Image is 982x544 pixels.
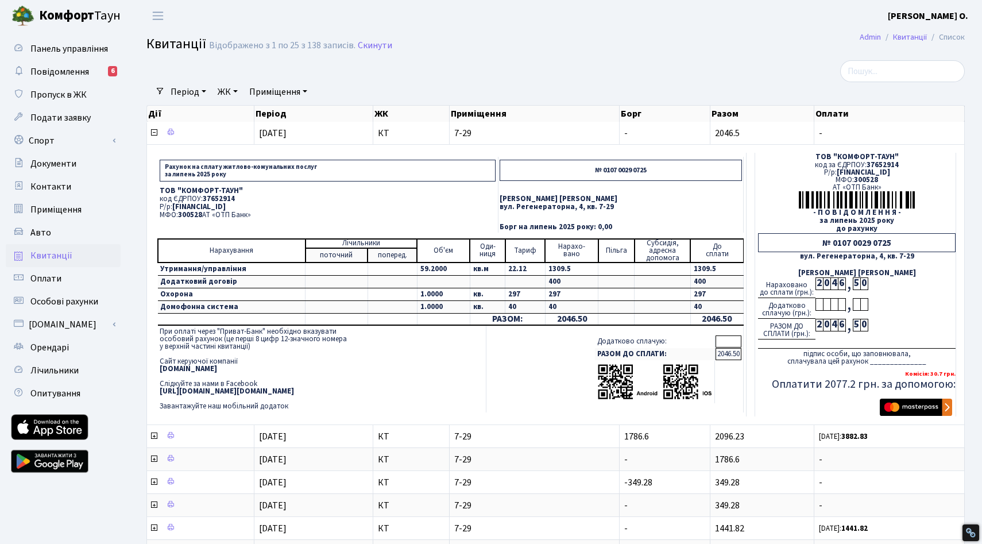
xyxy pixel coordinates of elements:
a: Приміщення [6,198,121,221]
th: Приміщення [450,106,619,122]
td: 2046.50 [545,313,598,325]
span: 349.28 [715,499,740,512]
a: Спорт [6,129,121,152]
th: ЖК [373,106,450,122]
a: Лічильники [6,359,121,382]
a: Документи [6,152,121,175]
span: - [624,499,628,512]
div: вул. Регенераторна, 4, кв. 7-29 [758,253,956,260]
button: Переключити навігацію [144,6,172,25]
b: 3882.83 [841,431,868,442]
td: 2046.50 [716,348,741,360]
div: 0 [823,277,830,290]
td: поперед. [368,248,417,263]
a: Квитанції [893,31,927,43]
div: , [845,298,853,311]
span: - [819,501,960,510]
span: Документи [30,157,76,170]
b: Комісія: 30.7 грн. [905,369,956,378]
small: [DATE]: [819,431,868,442]
div: 6 [108,66,117,76]
td: Домофонна система [158,300,306,313]
td: 22.12 [505,263,546,276]
div: 6 [838,277,845,290]
p: код ЄДРПОУ: [160,195,496,203]
a: Приміщення [245,82,312,102]
div: РАЗОМ ДО СПЛАТИ (грн.): [758,319,815,339]
span: Лічильники [30,364,79,377]
span: КТ [378,478,444,487]
span: 2046.5 [715,127,740,140]
a: Орендарі [6,336,121,359]
div: код за ЄДРПОУ: [758,161,956,169]
div: Відображено з 1 по 25 з 138 записів. [209,40,355,51]
span: [DATE] [259,499,287,512]
span: КТ [378,455,444,464]
h5: Оплатити 2077.2 грн. за допомогою: [758,377,956,391]
span: 7-29 [454,129,614,138]
td: До cплати [690,239,743,263]
span: 300528 [854,175,878,185]
a: Пропуск в ЖК [6,83,121,106]
div: 2 [815,319,823,331]
p: № 0107 0029 0725 [500,160,742,181]
img: apps-qrcodes.png [597,363,712,400]
nav: breadcrumb [842,25,982,49]
p: Рахунок на сплату житлово-комунальних послуг за липень 2025 року [160,160,496,182]
td: 40 [505,300,546,313]
a: [PERSON_NAME] О. [888,9,968,23]
td: Нарахо- вано [545,239,598,263]
span: [DATE] [259,127,287,140]
span: [FINANCIAL_ID] [837,167,890,178]
td: 1.0000 [417,288,470,300]
span: 2096.23 [715,430,744,443]
a: Admin [860,31,881,43]
span: [DATE] [259,522,287,535]
a: Панель управління [6,37,121,60]
div: 0 [823,319,830,331]
td: Тариф [505,239,546,263]
td: РАЗОМ: [470,313,545,325]
a: Оплати [6,267,121,290]
span: 7-29 [454,432,614,441]
span: 1786.6 [715,453,740,466]
span: - [819,129,960,138]
a: Контакти [6,175,121,198]
div: 0 [860,277,868,290]
b: Комфорт [39,6,94,25]
span: 1441.82 [715,522,744,535]
td: Додатковий договір [158,275,306,288]
div: ТОВ "КОМФОРТ-ТАУН" [758,153,956,161]
div: за липень 2025 року [758,217,956,225]
td: Пільга [598,239,635,263]
p: МФО: АТ «ОТП Банк» [160,211,496,219]
td: Субсидія, адресна допомога [635,239,690,263]
td: 400 [690,275,743,288]
div: , [845,277,853,291]
a: Авто [6,221,121,244]
div: 0 [860,319,868,331]
span: Опитування [30,387,80,400]
span: Особові рахунки [30,295,98,308]
b: [DOMAIN_NAME] [160,364,217,374]
a: Період [166,82,211,102]
span: Орендарі [30,341,69,354]
td: 1309.5 [545,263,598,276]
td: Оди- ниця [470,239,505,263]
div: 6 [838,319,845,331]
td: 40 [690,300,743,313]
td: 297 [505,288,546,300]
span: КТ [378,501,444,510]
span: 7-29 [454,478,614,487]
td: 1309.5 [690,263,743,276]
p: Борг на липень 2025 року: 0,00 [500,223,742,231]
div: 5 [853,277,860,290]
span: Авто [30,226,51,239]
span: - [819,455,960,464]
td: 59.2000 [417,263,470,276]
div: 4 [830,277,838,290]
li: Список [927,31,965,44]
span: Оплати [30,272,61,285]
a: Скинути [358,40,392,51]
td: 400 [545,275,598,288]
